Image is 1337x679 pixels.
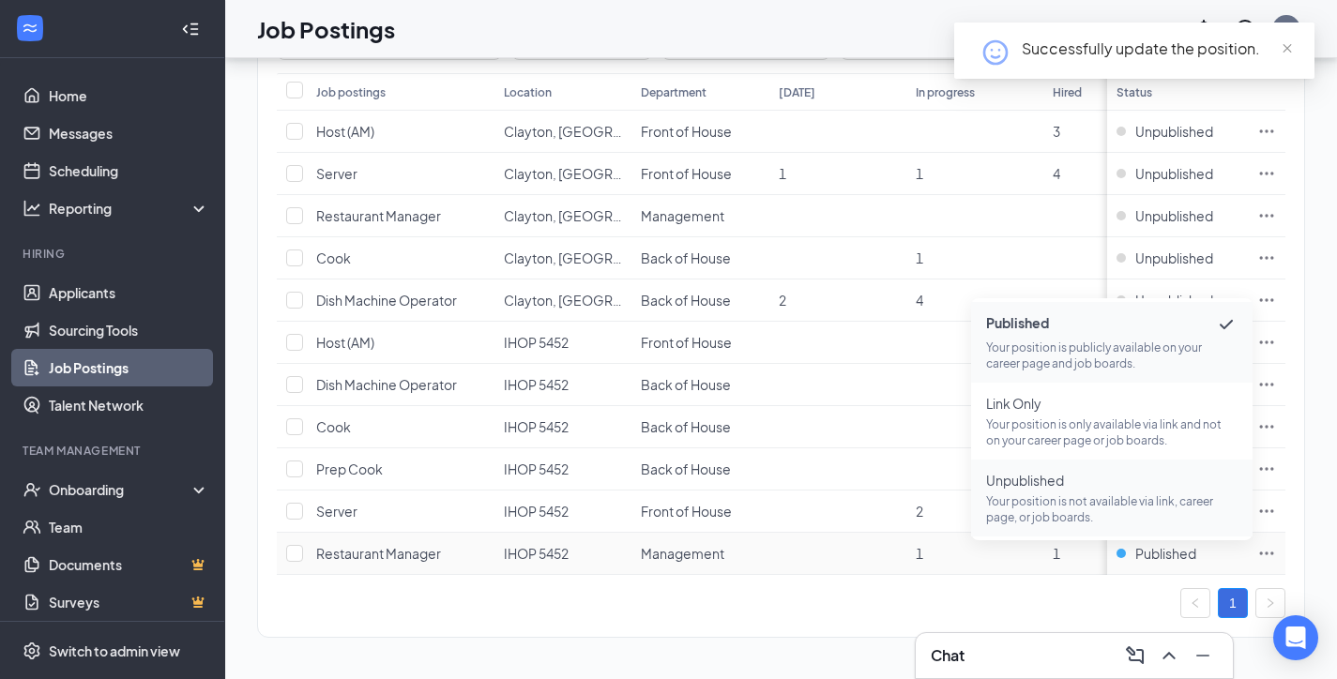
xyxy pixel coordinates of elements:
svg: ComposeMessage [1124,644,1147,667]
span: 4 [916,292,923,309]
div: LB [1280,21,1293,37]
td: IHOP 5452 [494,448,631,490]
span: 4 [1053,165,1060,182]
svg: Ellipses [1257,417,1276,436]
svg: Settings [23,641,41,660]
span: Front of House [641,334,732,351]
span: 3 [1053,123,1060,140]
span: Clayton, [GEOGRAPHIC_DATA] [504,249,695,266]
td: Front of House [631,322,768,364]
a: Talent Network [49,386,209,424]
span: Cook [316,418,351,435]
div: Switch to admin view [49,641,180,660]
span: Prep Cook [316,460,383,477]
div: Job postings [316,84,386,100]
span: 1 [1053,545,1060,562]
span: IHOP 5452 [504,418,569,435]
span: 2 [916,503,923,520]
svg: Analysis [23,199,41,218]
h1: Job Postings [257,13,395,45]
a: Applicants [49,274,209,311]
button: right [1255,588,1285,618]
span: Front of House [641,123,732,140]
td: IHOP 5452 [494,364,631,406]
button: ComposeMessage [1120,641,1150,671]
p: Your position is publicly available on your career page and job boards. [986,339,1238,371]
a: Home [49,77,209,114]
h3: Chat [931,645,965,666]
span: Restaurant Manager [316,545,441,562]
svg: Ellipses [1257,333,1276,352]
span: Server [316,165,357,182]
span: 1 [916,249,923,266]
span: Unpublished [1135,249,1213,267]
span: left [1190,597,1201,609]
svg: Ellipses [1257,502,1276,521]
span: 1 [916,165,923,182]
td: Back of House [631,448,768,490]
span: Server [316,503,357,520]
a: SurveysCrown [49,583,209,621]
span: Clayton, [GEOGRAPHIC_DATA] [504,165,695,182]
span: right [1265,597,1276,609]
span: Cook [316,249,351,266]
svg: Ellipses [1257,206,1276,225]
span: Front of House [641,165,732,182]
svg: Ellipses [1257,164,1276,183]
a: 1 [1219,589,1247,617]
li: Previous Page [1180,588,1210,618]
span: Unpublished [1135,122,1213,141]
span: Front of House [641,503,732,520]
a: Sourcing Tools [49,311,209,349]
a: Job Postings [49,349,209,386]
td: Front of House [631,111,768,153]
svg: Ellipses [1257,460,1276,478]
a: DocumentsCrown [49,546,209,583]
span: Dish Machine Operator [316,376,457,393]
span: Published [986,313,1238,336]
span: Management [641,545,724,562]
span: IHOP 5452 [504,503,569,520]
td: Back of House [631,279,768,322]
th: [DATE] [769,73,906,111]
button: Minimize [1188,641,1218,671]
div: Reporting [49,199,210,218]
span: Unpublished [986,471,1238,490]
svg: Collapse [181,20,200,38]
div: Location [504,84,552,100]
span: Clayton, [GEOGRAPHIC_DATA] [504,292,695,309]
td: IHOP 5452 [494,490,631,533]
svg: Ellipses [1257,544,1276,563]
span: Back of House [641,418,731,435]
td: Front of House [631,490,768,533]
span: IHOP 5452 [504,545,569,562]
p: Your position is not available via link, career page, or job boards. [986,493,1238,525]
span: Dish Machine Operator [316,292,457,309]
span: IHOP 5452 [504,334,569,351]
span: Host (AM) [316,334,374,351]
svg: Ellipses [1257,291,1276,309]
span: Clayton, [GEOGRAPHIC_DATA] [504,207,695,224]
div: Team Management [23,443,205,459]
span: 1 [779,165,786,182]
svg: Ellipses [1257,249,1276,267]
td: Clayton, MO [494,195,631,237]
td: Management [631,195,768,237]
span: Back of House [641,460,731,477]
span: Link Only [986,394,1238,413]
a: Messages [49,114,209,152]
svg: Ellipses [1257,375,1276,394]
span: Back of House [641,376,731,393]
span: 1 [916,545,923,562]
span: Unpublished [1135,291,1213,309]
div: Department [641,84,706,100]
td: Back of House [631,406,768,448]
svg: UserCheck [23,480,41,499]
div: Open Intercom Messenger [1273,615,1318,660]
span: Management [641,207,724,224]
td: Management [631,533,768,575]
span: Published [1135,544,1196,563]
svg: Notifications [1193,18,1215,40]
div: Hiring [23,246,205,262]
th: In progress [906,73,1043,111]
